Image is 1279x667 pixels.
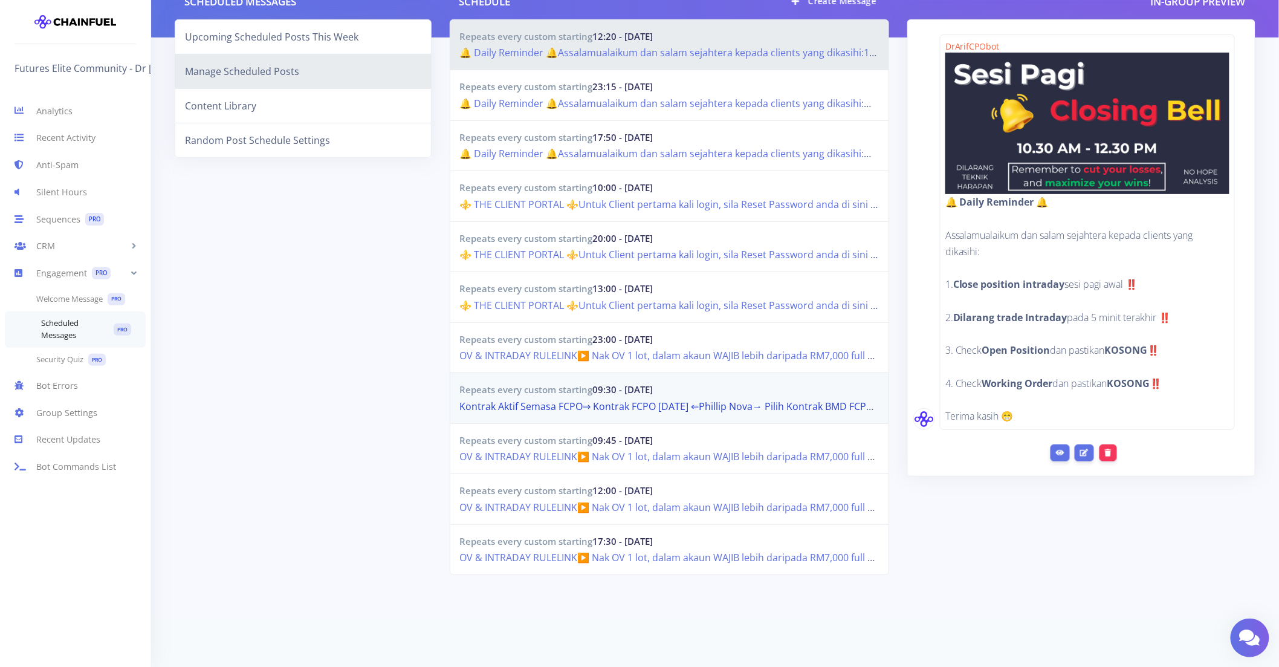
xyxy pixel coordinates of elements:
a: Manage Scheduled Posts [175,54,432,89]
h4: 09:45 - [DATE] [460,434,879,447]
span: Repeats every custom starting [460,484,593,496]
strong: Open Position [982,343,1051,357]
img: Chainfuel Botler [914,411,934,428]
span: PRO [85,213,104,226]
p: 3. Check dan pastikan ‼️ [945,342,1229,359]
a: Futures Elite Community - Dr [PERSON_NAME] (ZQD) [15,59,259,78]
span: PRO [88,354,106,366]
h4: 09:30 - [DATE] [460,383,879,397]
strong: KOSONG [1107,377,1150,390]
strong: Working Order [982,377,1053,390]
h4: 17:30 - [DATE] [460,535,879,548]
p: Assalamualaikum dan salam sejahtera kepada clients yang dikasihi: [945,227,1229,260]
a: Upcoming Scheduled Posts This Week [175,19,432,54]
span: PRO [92,267,111,280]
strong: Close position intraday [953,278,1065,291]
span: Repeats every custom starting [460,535,593,547]
h4: 13:00 - [DATE] [460,282,879,296]
img: 1850029140626053-2.jpg [945,53,1229,195]
strong: 🔔 Daily Reminder 🔔 [945,195,1049,209]
span: Repeats every custom starting [460,232,593,244]
p: 2. pada 5 minit terakhir ‼️ [945,310,1229,326]
a: Scheduled MessagesPRO [5,311,146,348]
h4: 12:00 - [DATE] [460,484,879,498]
span: Repeats every custom starting [460,131,593,143]
a: Random Post Schedule Settings [175,123,432,158]
span: PRO [108,293,125,305]
span: Repeats every custom starting [460,30,593,42]
a: Content Library [175,88,432,123]
span: Repeats every custom starting [460,282,593,294]
img: chainfuel-logo [34,10,116,34]
span: PRO [114,324,131,336]
h4: 23:00 - [DATE] [460,333,879,347]
span: Repeats every custom starting [460,80,593,93]
span: Repeats every custom starting [460,181,593,194]
span: Repeats every custom starting [460,434,593,446]
p: 4. Check dan pastikan ‼️ [945,376,1229,392]
span: Repeats every custom starting [460,383,593,395]
h4: 17:50 - [DATE] [460,131,879,145]
h4: 20:00 - [DATE] [460,232,879,246]
h4: 23:15 - [DATE] [460,80,879,94]
div: DrArifCPObot [945,40,1229,53]
p: 1. sesi pagi awal ‼️ [945,276,1229,293]
h4: 10:00 - [DATE] [460,181,879,195]
span: Repeats every custom starting [460,333,593,345]
h4: 12:20 - [DATE] [460,30,879,44]
strong: Dilarang trade Intraday [953,311,1067,324]
p: Terima kasih 😁 [945,408,1229,425]
strong: KOSONG [1105,343,1148,357]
